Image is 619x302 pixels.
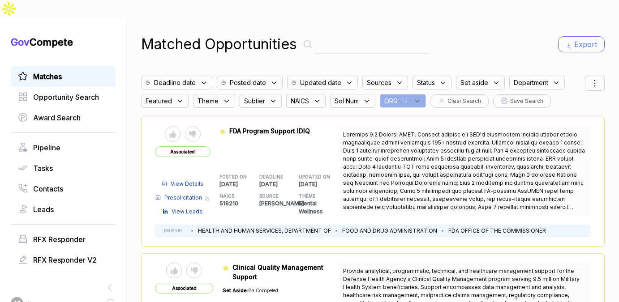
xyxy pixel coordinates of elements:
span: Set Aside: [223,287,248,293]
span: Loremips 9.2 Dolorsi AMET. Consect adipisc eli SED'd eiusmodtem incidid utlabor etdolo magnaaliqu... [343,131,585,226]
a: Award Search [18,112,108,123]
span: Associated [155,283,213,293]
li: FOOD AND DRUG ADMINISTRATION [342,227,437,235]
span: View Leads [172,208,202,216]
li: FDA OFFICE OF THE COMMISSIONER [448,227,546,235]
span: View Details [171,180,203,188]
span: NAICS [291,96,309,106]
h1: Matched Opportunities [141,34,297,55]
p: [PERSON_NAME] [259,200,299,208]
span: Clear Search [447,97,481,105]
span: Set aside [460,78,488,87]
span: Sol Num [335,96,359,106]
span: Sources [367,78,391,87]
h5: SOURCE [259,193,285,200]
h5: POSTED ON [219,174,245,180]
span: RFX Responder V2 [33,255,97,265]
p: [DATE] [259,180,299,188]
span: Save Search [510,97,543,105]
span: Tasks [33,163,53,174]
li: HEALTH AND HUMAN SERVICES, DEPARTMENT OF [198,227,331,235]
h5: DEADLINE [259,174,285,180]
span: Posted date [230,78,266,87]
span: Presolicitation [164,194,202,202]
span: Contacts [33,183,63,194]
p: 518210 [219,200,259,208]
a: Contacts [18,183,108,194]
span: Status [417,78,435,87]
button: Export [558,36,605,52]
button: Clear Search [430,94,489,108]
a: Tasks [18,163,108,174]
span: 8a Competed [248,287,278,293]
a: Opportunity Search [18,92,108,102]
span: Award Search [33,112,81,123]
span: RFX Responder [33,234,86,245]
span: Leads [33,204,54,215]
h5: THEME [299,193,324,200]
span: : NF [398,96,409,106]
h5: ISSUED BY [164,228,182,234]
span: ORG [384,96,398,106]
span: FDA Program Support IDIQ [229,127,310,135]
span: Featured [146,96,172,106]
span: Clinical Quality Management Support [232,264,323,281]
p: [DATE] [299,180,339,188]
h5: UPDATED ON [299,174,324,180]
span: Matches [33,71,62,82]
a: Matches [18,71,108,82]
span: Gov [11,36,30,48]
span: Associated [155,146,211,157]
span: Subtier [244,96,265,106]
button: Save Search [493,94,551,108]
span: Deadline date [154,78,196,87]
a: RFX Responder V2 [18,255,108,265]
h5: NAICS [219,193,245,200]
a: Presolicitation [155,194,202,202]
a: RFX Responder [18,234,108,245]
span: Pipeline [33,142,60,153]
p: Mental Wellness [299,200,339,216]
span: Opportunity Search [33,92,99,102]
p: [DATE] [219,180,259,188]
a: Pipeline [18,142,108,153]
span: Theme [198,96,219,106]
span: Department [514,78,548,87]
span: Updated date [300,78,341,87]
h1: Compete [11,36,116,48]
a: Leads [18,204,108,215]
